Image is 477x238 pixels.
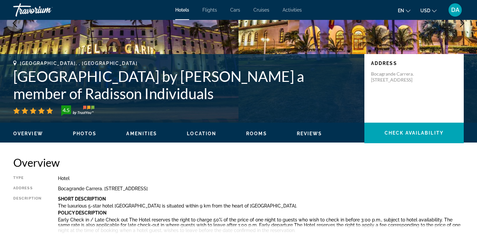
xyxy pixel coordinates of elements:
[126,131,157,136] span: Amenities
[420,6,437,15] button: Change currency
[283,7,302,13] a: Activities
[297,131,322,137] button: Reviews
[58,210,107,215] b: Policy Description
[187,131,216,137] button: Location
[13,156,464,169] h2: Overview
[246,131,267,136] span: Rooms
[73,131,97,137] button: Photos
[202,7,217,13] a: Flights
[447,3,464,17] button: User Menu
[73,131,97,136] span: Photos
[371,71,424,83] p: Bocagrande Carrera. [STREET_ADDRESS]
[13,1,79,19] a: Travorium
[126,131,157,137] button: Amenities
[364,123,464,143] button: Check Availability
[20,61,138,66] span: [GEOGRAPHIC_DATA], , [GEOGRAPHIC_DATA]
[371,61,457,66] p: Address
[297,131,322,136] span: Reviews
[385,130,444,136] span: Check Availability
[13,186,41,191] div: Address
[58,176,464,181] div: Hotel
[13,68,358,102] h1: [GEOGRAPHIC_DATA] by [PERSON_NAME] a member of Radisson Individuals
[13,196,41,235] div: Description
[13,176,41,181] div: Type
[398,6,410,15] button: Change language
[58,186,464,191] div: Bocagrande Carrera. [STREET_ADDRESS]
[175,7,189,13] a: Hotels
[398,8,404,13] span: en
[451,7,459,13] span: DA
[253,7,269,13] a: Cruises
[58,203,464,208] p: The luxurious 5-star hotel [GEOGRAPHIC_DATA] is situated within 9 km from the heart of [GEOGRAPHI...
[58,196,106,202] b: Short Description
[454,15,470,31] button: Next image
[61,105,94,116] img: trustyou-badge-hor.svg
[7,15,23,31] button: Previous image
[13,131,43,136] span: Overview
[59,106,73,114] div: 4.5
[230,7,240,13] a: Cars
[187,131,216,136] span: Location
[58,217,464,233] p: Early Check in / Late Check out The Hotel reserves the right to charge 50% of the price of one ni...
[13,131,43,137] button: Overview
[246,131,267,137] button: Rooms
[420,8,430,13] span: USD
